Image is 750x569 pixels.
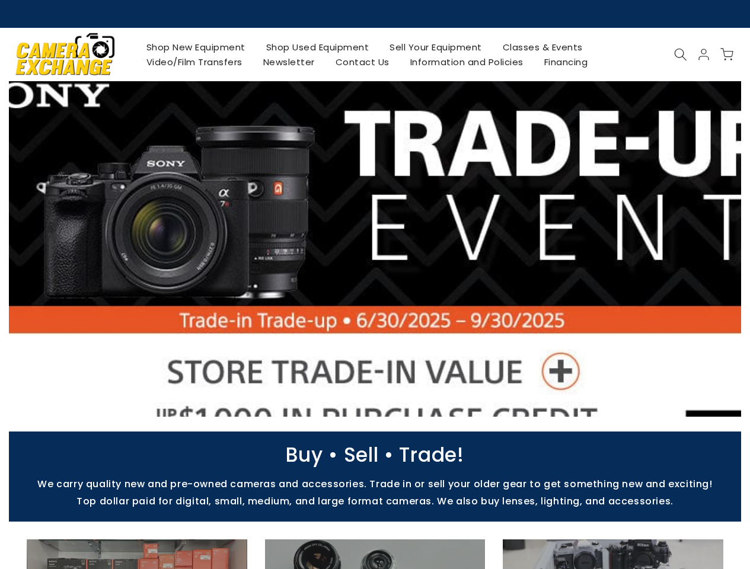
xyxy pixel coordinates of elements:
[3,478,747,490] p: We carry quality new and pre-owned cameras and accessories. Trade in or sell your older gear to g...
[3,449,747,461] p: Buy • Sell • Trade!
[136,55,253,69] a: Video/Film Transfers
[253,55,325,69] a: Newsletter
[3,496,747,507] p: Top dollar paid for digital, small, medium, and large format cameras. We also buy lenses, lightin...
[400,55,534,69] a: Information and Policies
[256,40,379,55] a: Shop Used Equipment
[379,40,493,55] a: Sell Your Equipment
[325,55,400,69] a: Contact Us
[136,40,256,55] a: Shop New Equipment
[534,55,598,69] a: Financing
[492,40,593,55] a: Classes & Events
